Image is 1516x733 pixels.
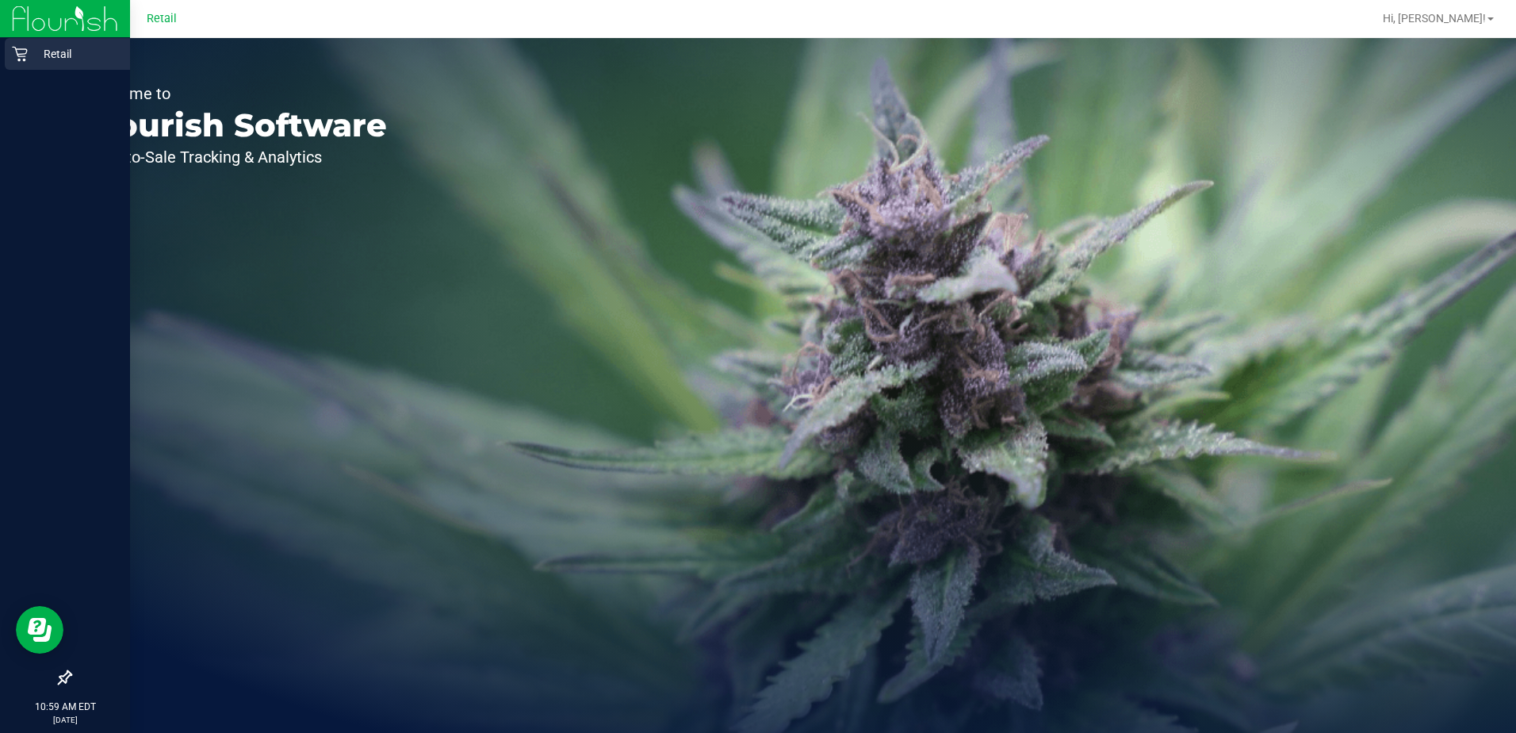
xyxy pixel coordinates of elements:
p: Seed-to-Sale Tracking & Analytics [86,149,387,165]
p: Retail [28,44,123,63]
span: Retail [147,12,177,25]
p: Flourish Software [86,109,387,141]
p: 10:59 AM EDT [7,700,123,714]
iframe: Resource center [16,606,63,654]
p: Welcome to [86,86,387,102]
span: Hi, [PERSON_NAME]! [1383,12,1486,25]
p: [DATE] [7,714,123,726]
inline-svg: Retail [12,46,28,62]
